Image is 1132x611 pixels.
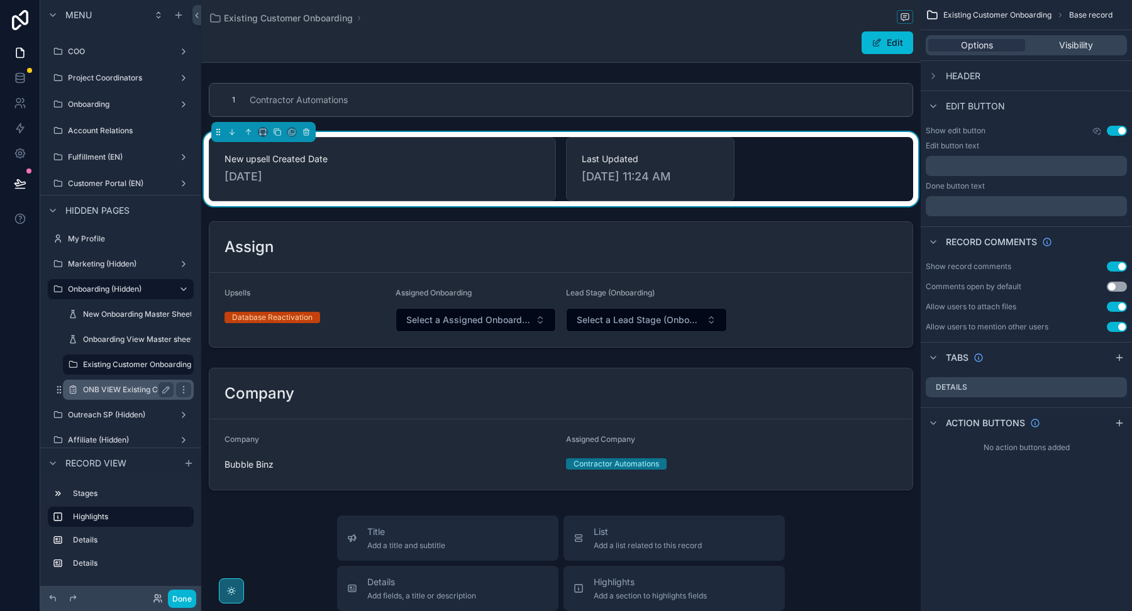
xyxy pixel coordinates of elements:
[48,229,194,249] a: My Profile
[582,168,719,185] span: [DATE] 11:24 AM
[68,179,174,189] label: Customer Portal (EN)
[594,526,702,538] span: List
[961,39,993,52] span: Options
[63,355,194,375] a: Existing Customer Onboarding
[946,351,968,364] span: Tabs
[926,156,1127,176] div: scrollable content
[48,41,194,62] a: COO
[48,430,194,450] a: Affiliate (Hidden)
[946,236,1037,248] span: Record comments
[926,181,985,191] label: Done button text
[68,99,174,109] label: Onboarding
[68,126,191,136] label: Account Relations
[582,153,719,165] span: Last Updated
[48,405,194,425] a: Outreach SP (Hidden)
[48,68,194,88] a: Project Coordinators
[48,173,194,194] a: Customer Portal (EN)
[921,438,1132,458] div: No action buttons added
[48,147,194,167] a: Fulfillment (EN)
[48,254,194,274] a: Marketing (Hidden)
[367,541,445,551] span: Add a title and subtitle
[83,385,218,395] label: ONB VIEW Existing Customer UPSELL
[367,591,476,601] span: Add fields, a title or description
[68,410,174,420] label: Outreach SP (Hidden)
[936,382,967,392] label: Details
[68,435,174,445] label: Affiliate (Hidden)
[946,100,1005,113] span: Edit button
[862,31,913,54] button: Edit
[926,261,1011,272] div: Show record comments
[63,329,194,350] a: Onboarding View Master sheet
[926,126,985,136] label: Show edit button
[63,304,194,324] a: New Onboarding Master Sheet
[1059,39,1093,52] span: Visibility
[946,417,1025,429] span: Action buttons
[168,590,196,608] button: Done
[943,10,1052,20] span: Existing Customer Onboarding
[65,457,126,470] span: Record view
[40,478,201,586] div: scrollable content
[337,566,558,611] button: DetailsAdd fields, a title or description
[367,526,445,538] span: Title
[63,380,194,400] a: ONB VIEW Existing Customer UPSELL
[946,70,980,82] span: Header
[563,515,785,561] button: ListAdd a list related to this record
[48,279,194,299] a: Onboarding (Hidden)
[594,591,707,601] span: Add a section to highlights fields
[83,309,192,319] label: New Onboarding Master Sheet
[68,73,174,83] label: Project Coordinators
[926,302,1016,312] div: Allow users to attach files
[926,196,1127,216] div: scrollable content
[68,152,174,162] label: Fulfillment (EN)
[73,558,189,568] label: Details
[926,141,979,151] label: Edit button text
[73,488,189,498] label: Stages
[224,12,353,25] span: Existing Customer Onboarding
[65,204,130,217] span: Hidden pages
[68,47,174,57] label: COO
[926,322,1048,332] div: Allow users to mention other users
[83,334,193,344] label: Onboarding View Master sheet
[337,515,558,561] button: TitleAdd a title and subtitle
[594,541,702,551] span: Add a list related to this record
[926,282,1021,292] div: Comments open by default
[367,576,476,588] span: Details
[68,259,174,269] label: Marketing (Hidden)
[209,12,353,25] a: Existing Customer Onboarding
[1069,10,1113,20] span: Base record
[65,9,92,21] span: Menu
[225,153,540,165] span: New upsell Created Date
[594,576,707,588] span: Highlights
[73,535,189,545] label: Details
[83,360,191,370] label: Existing Customer Onboarding
[225,168,540,185] span: [DATE]
[48,121,194,141] a: Account Relations
[73,512,184,522] label: Highlights
[68,234,191,244] label: My Profile
[48,94,194,114] a: Onboarding
[68,284,169,294] label: Onboarding (Hidden)
[563,566,785,611] button: HighlightsAdd a section to highlights fields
